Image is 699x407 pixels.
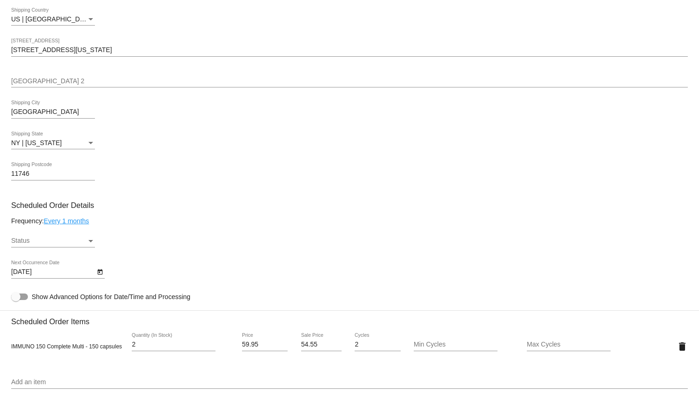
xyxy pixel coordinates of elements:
input: Cycles [355,341,400,348]
span: US | [GEOGRAPHIC_DATA] [11,15,94,23]
a: Every 1 months [44,217,89,225]
input: Max Cycles [527,341,611,348]
input: Add an item [11,379,688,386]
input: Shipping City [11,108,95,116]
mat-select: Shipping State [11,140,95,147]
span: Show Advanced Options for Date/Time and Processing [32,292,190,301]
input: Shipping Street 2 [11,78,688,85]
input: Quantity (In Stock) [132,341,215,348]
input: Shipping Street 1 [11,47,688,54]
input: Shipping Postcode [11,170,95,178]
mat-icon: delete [677,341,688,352]
span: NY | [US_STATE] [11,139,62,147]
span: IMMUNO 150 Complete Multi - 150 capsules [11,343,122,350]
h3: Scheduled Order Details [11,201,688,210]
input: Next Occurrence Date [11,268,95,276]
input: Sale Price [301,341,342,348]
span: Status [11,237,30,244]
input: Min Cycles [414,341,497,348]
mat-select: Status [11,237,95,245]
button: Open calendar [95,267,105,276]
div: Frequency: [11,217,688,225]
input: Price [242,341,288,348]
mat-select: Shipping Country [11,16,95,23]
h3: Scheduled Order Items [11,310,688,326]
